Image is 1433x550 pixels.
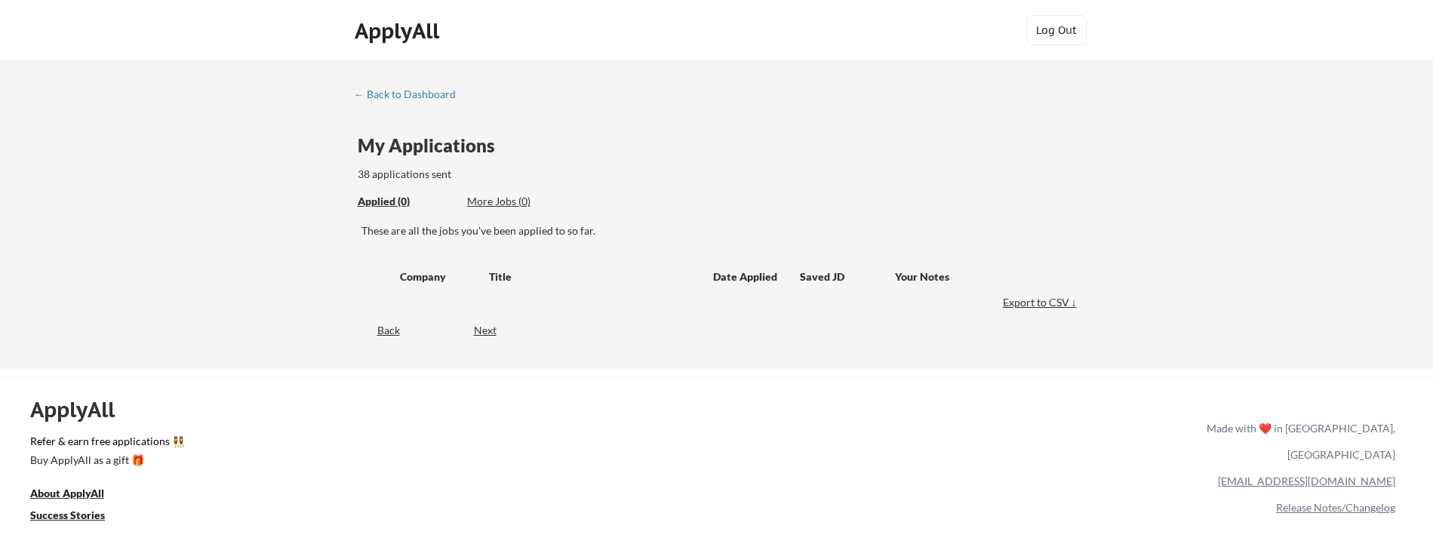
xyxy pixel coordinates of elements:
div: Made with ❤️ in [GEOGRAPHIC_DATA], [GEOGRAPHIC_DATA] [1201,415,1395,468]
div: Next [474,323,514,338]
a: [EMAIL_ADDRESS][DOMAIN_NAME] [1218,475,1395,487]
div: ApplyAll [30,397,132,422]
a: Buy ApplyAll as a gift 🎁 [30,452,181,471]
div: ApplyAll [355,18,444,44]
div: Back [354,323,400,338]
div: Buy ApplyAll as a gift 🎁 [30,455,181,466]
u: Success Stories [30,509,105,521]
div: Company [400,269,475,284]
a: ← Back to Dashboard [354,88,467,103]
div: Title [489,269,699,284]
a: Success Stories [30,507,125,526]
div: These are all the jobs you've been applied to so far. [361,223,1081,238]
a: Release Notes/Changelog [1276,501,1395,514]
u: About ApplyAll [30,487,104,499]
div: Date Applied [713,269,780,284]
div: Applied (0) [358,194,456,209]
div: ← Back to Dashboard [354,89,467,100]
div: These are job applications we think you'd be a good fit for, but couldn't apply you to automatica... [467,194,578,210]
a: About ApplyAll [30,485,125,504]
a: Refer & earn free applications 👯‍♀️ [30,436,891,452]
div: Saved JD [800,263,895,290]
button: Log Out [1026,15,1087,45]
div: My Applications [358,137,507,155]
div: More Jobs (0) [467,194,578,209]
div: Your Notes [895,269,1067,284]
div: 38 applications sent [358,167,650,182]
div: Export to CSV ↓ [1003,295,1081,310]
div: These are all the jobs you've been applied to so far. [358,194,456,210]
